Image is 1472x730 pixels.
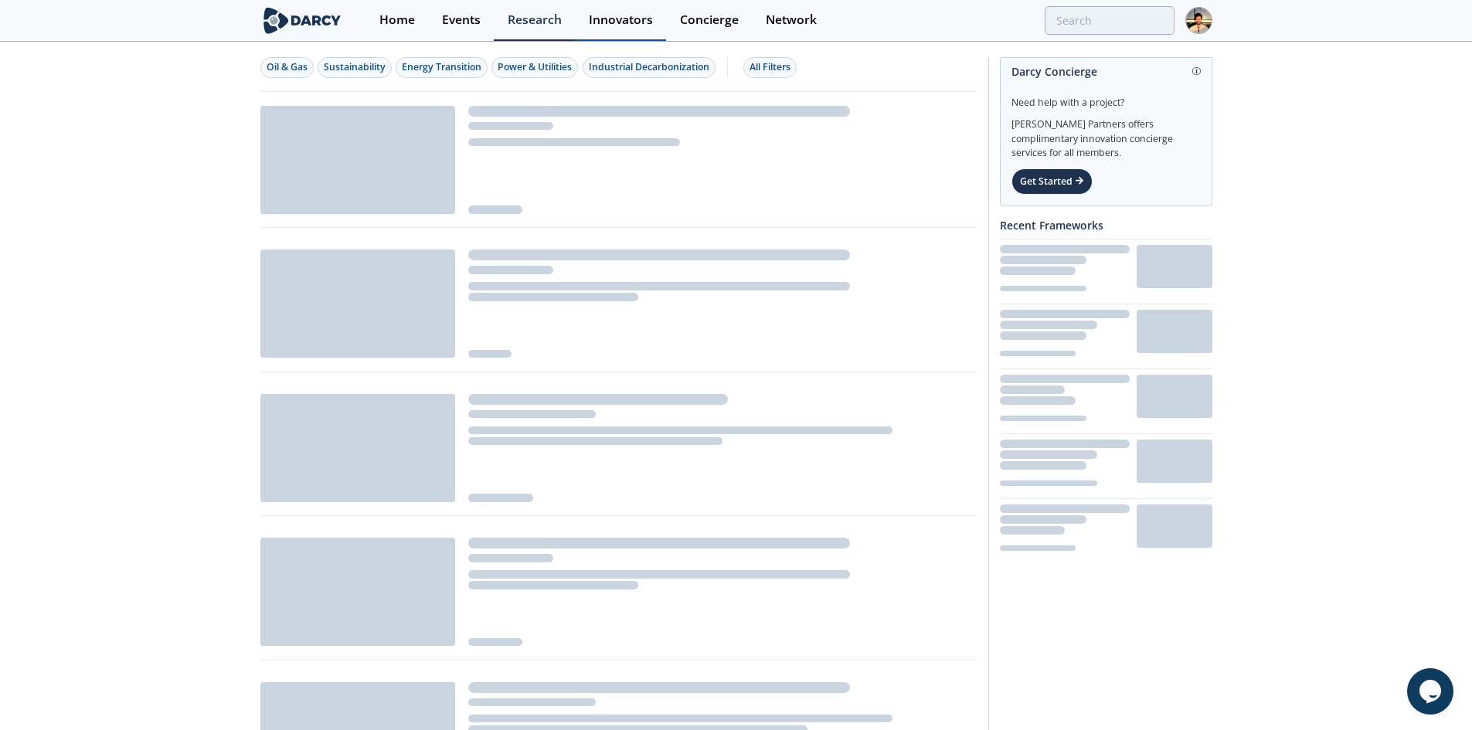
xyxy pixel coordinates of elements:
[442,14,481,26] div: Events
[402,60,481,74] div: Energy Transition
[743,57,797,78] button: All Filters
[1011,110,1201,161] div: [PERSON_NAME] Partners offers complimentary innovation concierge services for all members.
[324,60,386,74] div: Sustainability
[583,57,716,78] button: Industrial Decarbonization
[508,14,562,26] div: Research
[766,14,817,26] div: Network
[750,60,790,74] div: All Filters
[498,60,572,74] div: Power & Utilities
[589,14,653,26] div: Innovators
[396,57,488,78] button: Energy Transition
[267,60,308,74] div: Oil & Gas
[318,57,392,78] button: Sustainability
[680,14,739,26] div: Concierge
[1185,7,1212,34] img: Profile
[491,57,578,78] button: Power & Utilities
[260,7,345,34] img: logo-wide.svg
[1011,85,1201,110] div: Need help with a project?
[1011,58,1201,85] div: Darcy Concierge
[1000,212,1212,239] div: Recent Frameworks
[589,60,709,74] div: Industrial Decarbonization
[1192,67,1201,76] img: information.svg
[1045,6,1175,35] input: Advanced Search
[379,14,415,26] div: Home
[1011,168,1093,195] div: Get Started
[1407,668,1457,715] iframe: chat widget
[260,57,314,78] button: Oil & Gas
